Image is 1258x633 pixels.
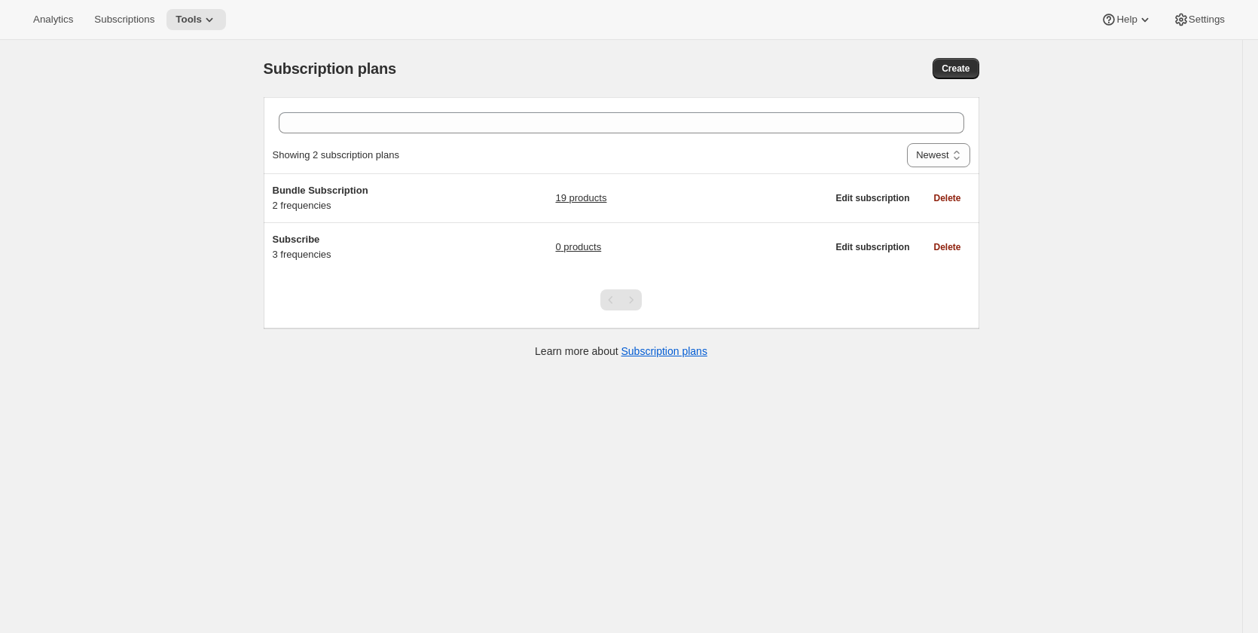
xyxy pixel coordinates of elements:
a: 19 products [555,191,606,206]
span: Subscriptions [94,14,154,26]
button: Create [933,58,979,79]
span: Tools [176,14,202,26]
button: Help [1092,9,1161,30]
span: Delete [933,241,960,253]
div: 2 frequencies [273,183,461,213]
span: Analytics [33,14,73,26]
button: Edit subscription [826,237,918,258]
span: Create [942,63,969,75]
span: Settings [1189,14,1225,26]
span: Subscribe [273,234,320,245]
span: Edit subscription [835,241,909,253]
nav: Pagination [600,289,642,310]
button: Tools [166,9,226,30]
a: Subscription plans [621,345,707,357]
span: Help [1116,14,1137,26]
button: Delete [924,237,969,258]
button: Edit subscription [826,188,918,209]
button: Subscriptions [85,9,163,30]
span: Showing 2 subscription plans [273,149,399,161]
span: Edit subscription [835,192,909,204]
span: Delete [933,192,960,204]
button: Settings [1165,9,1234,30]
a: 0 products [555,240,601,255]
button: Analytics [24,9,82,30]
span: Bundle Subscription [273,185,368,196]
span: Subscription plans [264,60,396,77]
button: Delete [924,188,969,209]
p: Learn more about [535,344,707,359]
div: 3 frequencies [273,232,461,262]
